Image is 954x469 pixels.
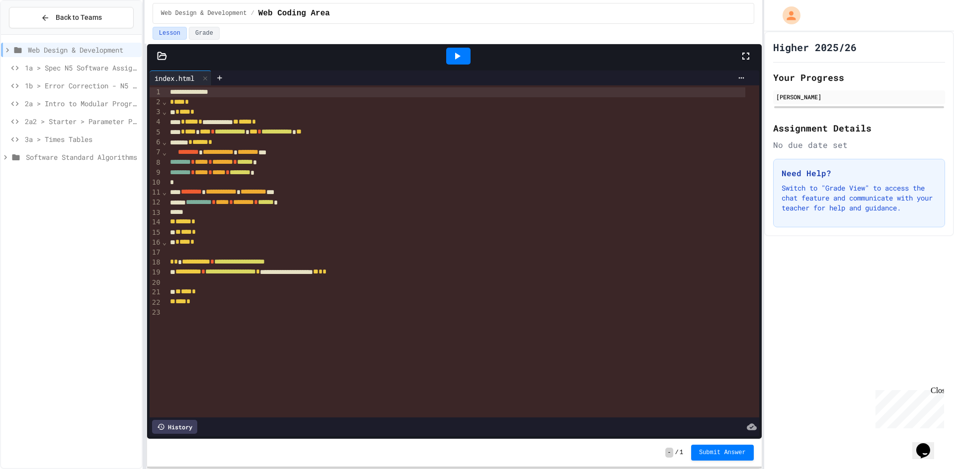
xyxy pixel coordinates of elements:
button: Back to Teams [9,7,134,28]
span: Fold line [162,108,167,116]
div: 1 [150,87,162,97]
span: Fold line [162,238,167,246]
div: 9 [150,168,162,178]
span: Submit Answer [699,449,746,457]
span: Web Design & Development [28,45,138,55]
span: / [675,449,679,457]
span: 1a > Spec N5 Software Assignment [25,63,138,73]
span: 1b > Error Correction - N5 Spec [25,80,138,91]
div: My Account [772,4,803,27]
div: 12 [150,198,162,207]
div: 10 [150,178,162,188]
iframe: chat widget [872,386,944,428]
span: Fold line [162,98,167,106]
div: 20 [150,278,162,288]
iframe: chat widget [912,429,944,459]
span: / [251,9,254,17]
div: 3 [150,107,162,117]
div: 14 [150,217,162,227]
div: 2 [150,97,162,107]
h2: Assignment Details [773,121,945,135]
button: Lesson [153,27,187,40]
div: No due date set [773,139,945,151]
span: 3a > Times Tables [25,134,138,144]
div: 6 [150,137,162,147]
div: 17 [150,248,162,258]
div: 23 [150,308,162,318]
span: Web Design & Development [161,9,247,17]
div: 16 [150,238,162,248]
h1: Higher 2025/26 [773,40,857,54]
div: index.html [150,73,199,83]
span: 1 [680,449,683,457]
div: 5 [150,128,162,137]
div: 13 [150,208,162,218]
div: 7 [150,147,162,157]
div: 15 [150,228,162,238]
p: Switch to "Grade View" to access the chat feature and communicate with your teacher for help and ... [782,183,937,213]
span: 2a > Intro to Modular Programming [25,98,138,109]
div: 19 [150,268,162,277]
span: Back to Teams [56,12,102,23]
div: 11 [150,188,162,198]
span: - [665,448,673,458]
button: Submit Answer [691,445,754,461]
div: 21 [150,287,162,297]
h2: Your Progress [773,70,945,84]
span: Software Standard Algorithms [26,152,138,162]
div: 4 [150,117,162,127]
button: Grade [189,27,220,40]
span: 2a2 > Starter > Parameter Passing [25,116,138,127]
div: Chat with us now!Close [4,4,69,63]
span: Fold line [162,138,167,146]
div: index.html [150,70,212,85]
h3: Need Help? [782,167,937,179]
div: History [152,420,197,434]
div: 18 [150,258,162,268]
div: 22 [150,298,162,308]
div: 8 [150,158,162,168]
span: Fold line [162,188,167,196]
span: Fold line [162,148,167,156]
div: [PERSON_NAME] [776,92,942,101]
span: Web Coding Area [258,7,330,19]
